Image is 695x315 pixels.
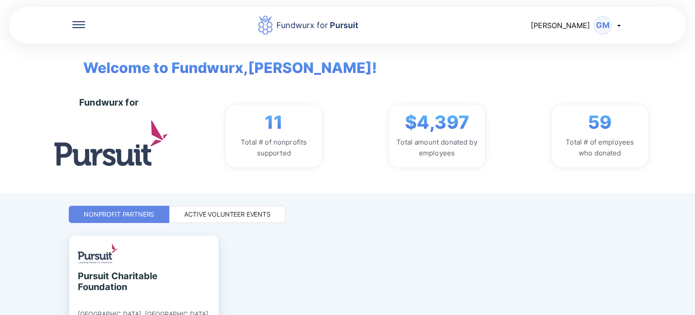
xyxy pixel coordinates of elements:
span: 59 [588,111,612,133]
span: [PERSON_NAME] [531,21,590,30]
div: Nonprofit Partners [84,210,154,219]
div: Fundwurx for [79,97,138,108]
div: Total # of employees who donated [559,137,641,159]
img: logo.jpg [54,121,167,165]
span: $4,397 [405,111,469,133]
div: Total amount donated by employees [396,137,478,159]
div: Active Volunteer Events [184,210,271,219]
span: Welcome to Fundwurx, [PERSON_NAME] ! [70,44,377,79]
div: GM [594,16,612,34]
span: 11 [265,111,283,133]
div: Pursuit Charitable Foundation [78,271,161,292]
span: Pursuit [328,20,358,30]
div: Total # of nonprofits supported [233,137,315,159]
div: Fundwurx for [276,19,358,32]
